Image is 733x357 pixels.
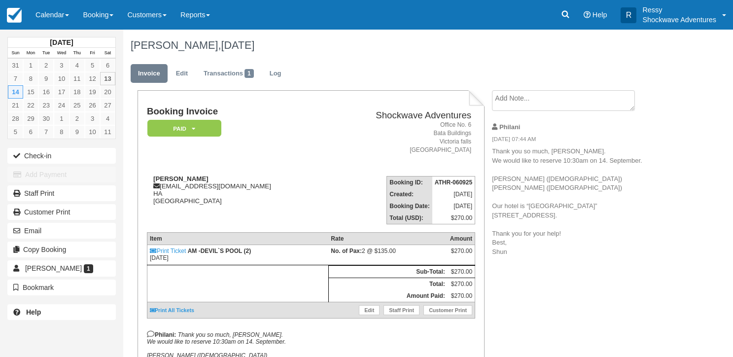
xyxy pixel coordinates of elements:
[8,85,23,99] a: 14
[150,248,186,254] a: Print Ticket
[70,125,85,139] a: 9
[330,121,471,155] address: Office No. 6 Bata Buildings Victoria falls [GEOGRAPHIC_DATA]
[50,38,73,46] strong: [DATE]
[435,179,472,186] strong: ATHR-060925
[450,248,472,262] div: $270.00
[147,331,176,338] strong: Philani:
[23,85,38,99] a: 15
[54,112,69,125] a: 1
[147,245,328,265] td: [DATE]
[100,72,115,85] a: 13
[221,39,254,51] span: [DATE]
[387,177,432,189] th: Booking ID:
[7,223,116,239] button: Email
[23,112,38,125] a: 29
[70,112,85,125] a: 2
[38,125,54,139] a: 7
[8,72,23,85] a: 7
[147,175,326,205] div: [EMAIL_ADDRESS][DOMAIN_NAME] HA [GEOGRAPHIC_DATA]
[7,242,116,257] button: Copy Booking
[492,135,658,146] em: [DATE] 07:44 AM
[70,48,85,59] th: Thu
[38,112,54,125] a: 30
[196,64,261,83] a: Transactions1
[7,185,116,201] a: Staff Print
[328,245,447,265] td: 2 @ $135.00
[38,85,54,99] a: 16
[100,48,115,59] th: Sat
[147,120,221,137] em: Paid
[384,305,419,315] a: Staff Print
[85,48,100,59] th: Fri
[23,72,38,85] a: 8
[188,248,251,254] strong: AM -DEVIL`S POOL (2)
[328,278,447,290] th: Total:
[54,125,69,139] a: 8
[100,85,115,99] a: 20
[153,175,209,182] strong: [PERSON_NAME]
[448,266,475,278] td: $270.00
[387,212,432,224] th: Total (USD):
[8,59,23,72] a: 31
[100,125,115,139] a: 11
[85,112,100,125] a: 3
[7,167,116,182] button: Add Payment
[100,99,115,112] a: 27
[331,248,362,254] strong: No. of Pax
[54,72,69,85] a: 10
[147,107,326,117] h1: Booking Invoice
[26,308,41,316] b: Help
[38,48,54,59] th: Tue
[7,8,22,23] img: checkfront-main-nav-mini-logo.png
[8,48,23,59] th: Sun
[448,290,475,302] td: $270.00
[448,233,475,245] th: Amount
[7,204,116,220] a: Customer Print
[359,305,380,315] a: Edit
[432,188,475,200] td: [DATE]
[147,233,328,245] th: Item
[85,99,100,112] a: 26
[147,119,218,138] a: Paid
[85,85,100,99] a: 19
[387,200,432,212] th: Booking Date:
[85,125,100,139] a: 10
[84,264,93,273] span: 1
[621,7,636,23] div: R
[150,307,194,313] a: Print All Tickets
[7,304,116,320] a: Help
[7,148,116,164] button: Check-in
[85,59,100,72] a: 5
[8,125,23,139] a: 5
[100,112,115,125] a: 4
[38,72,54,85] a: 9
[423,305,472,315] a: Customer Print
[593,11,607,19] span: Help
[85,72,100,85] a: 12
[25,264,82,272] span: [PERSON_NAME]
[7,260,116,276] a: [PERSON_NAME] 1
[100,59,115,72] a: 6
[23,48,38,59] th: Mon
[38,99,54,112] a: 23
[642,15,716,25] p: Shockwave Adventures
[54,85,69,99] a: 17
[432,200,475,212] td: [DATE]
[23,59,38,72] a: 1
[432,212,475,224] td: $270.00
[328,266,447,278] th: Sub-Total:
[492,147,658,256] p: Thank you so much, [PERSON_NAME]. We would like to reserve 10:30am on 14. September. [PERSON_NAME...
[23,125,38,139] a: 6
[23,99,38,112] a: 22
[70,85,85,99] a: 18
[499,123,520,131] strong: Philani
[169,64,195,83] a: Edit
[262,64,289,83] a: Log
[328,290,447,302] th: Amount Paid:
[70,99,85,112] a: 25
[8,112,23,125] a: 28
[244,69,254,78] span: 1
[54,99,69,112] a: 24
[70,59,85,72] a: 4
[448,278,475,290] td: $270.00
